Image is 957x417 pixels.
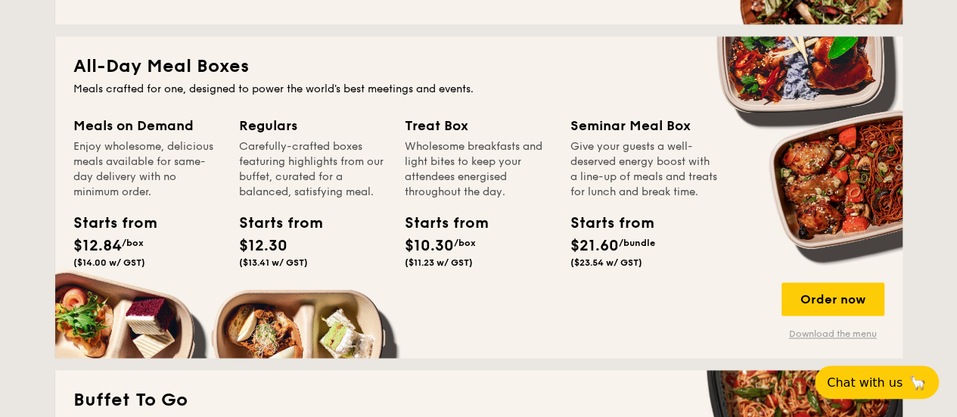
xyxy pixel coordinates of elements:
a: Download the menu [781,328,884,340]
div: Order now [781,282,884,316]
span: ($11.23 w/ GST) [405,257,473,268]
span: $10.30 [405,237,454,255]
span: /bundle [619,238,655,248]
h2: All-Day Meal Boxes [73,54,884,79]
span: ($13.41 w/ GST) [239,257,308,268]
div: Treat Box [405,115,552,136]
span: 🦙 [909,374,927,391]
div: Meals crafted for one, designed to power the world's best meetings and events. [73,82,884,97]
span: ($14.00 w/ GST) [73,257,145,268]
div: Enjoy wholesome, delicious meals available for same-day delivery with no minimum order. [73,139,221,200]
span: $21.60 [570,237,619,255]
div: Meals on Demand [73,115,221,136]
div: Starts from [405,212,473,235]
div: Starts from [239,212,307,235]
div: Wholesome breakfasts and light bites to keep your attendees energised throughout the day. [405,139,552,200]
div: Starts from [570,212,639,235]
span: ($23.54 w/ GST) [570,257,642,268]
span: Chat with us [827,375,903,390]
span: /box [454,238,476,248]
div: Starts from [73,212,141,235]
span: /box [122,238,144,248]
div: Seminar Meal Box [570,115,718,136]
button: Chat with us🦙 [815,366,939,399]
span: $12.84 [73,237,122,255]
div: Carefully-crafted boxes featuring highlights from our buffet, curated for a balanced, satisfying ... [239,139,387,200]
div: Regulars [239,115,387,136]
h2: Buffet To Go [73,388,884,412]
span: $12.30 [239,237,287,255]
div: Give your guests a well-deserved energy boost with a line-up of meals and treats for lunch and br... [570,139,718,200]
